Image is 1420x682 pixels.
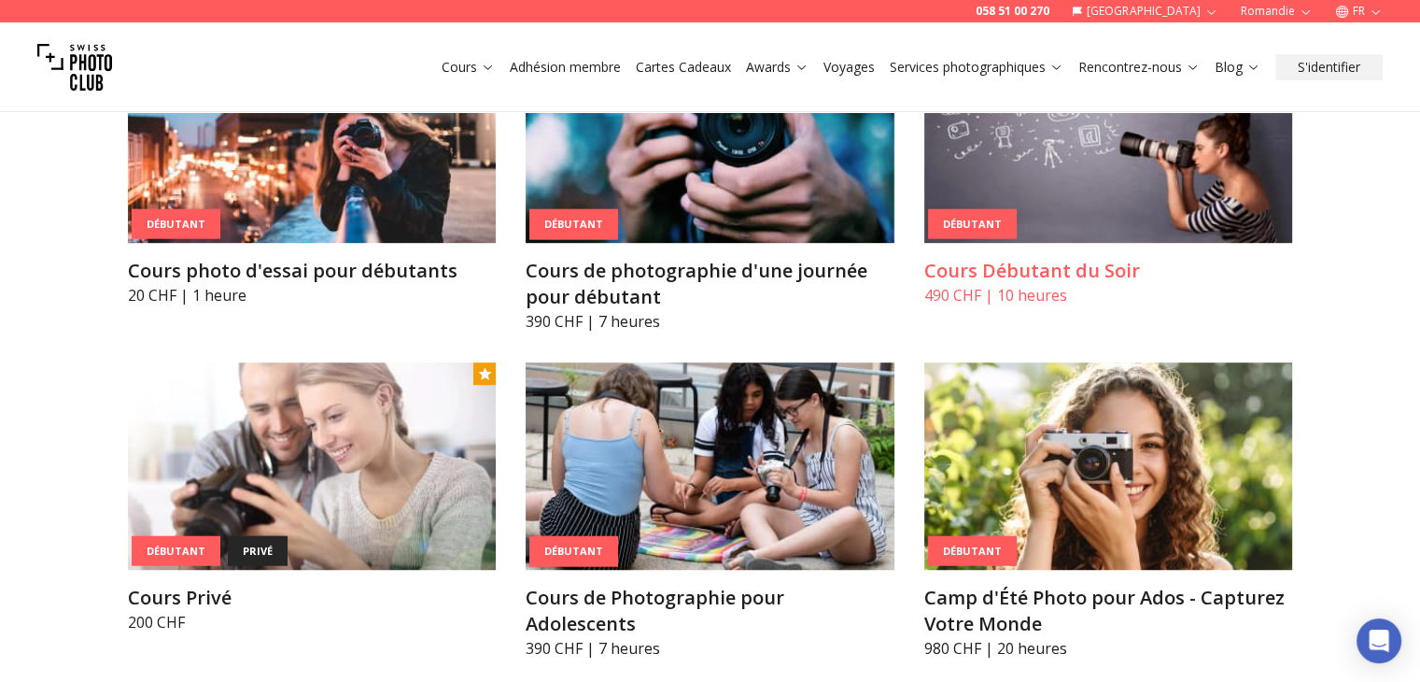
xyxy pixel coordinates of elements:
[928,535,1017,566] div: Débutant
[128,284,497,306] p: 20 CHF | 1 heure
[1275,54,1383,80] button: S'identifier
[442,58,495,77] a: Cours
[434,54,502,80] button: Cours
[628,54,738,80] button: Cartes Cadeaux
[526,36,894,333] a: Cours de photographie d'une journée pour débutantDébutantCours de photographie d'une journée pour...
[526,585,894,637] h3: Cours de Photographie pour Adolescents
[924,585,1293,637] h3: Camp d'Été Photo pour Ados - Capturez Votre Monde
[526,362,894,570] img: Cours de Photographie pour Adolescents
[526,362,894,660] a: Cours de Photographie pour AdolescentsDébutantCours de Photographie pour Adolescents390 CHF | 7 h...
[924,284,1293,306] p: 490 CHF | 10 heures
[128,36,497,306] a: Cours photo d'essai pour débutantsDébutantCours photo d'essai pour débutants20 CHF | 1 heure
[924,258,1293,284] h3: Cours Débutant du Soir
[1071,54,1207,80] button: Rencontrez-nous
[526,36,894,243] img: Cours de photographie d'une journée pour débutant
[128,362,497,633] a: Cours PrivéDébutantprivéCours Privé200 CHF
[928,208,1017,239] div: Débutant
[128,585,497,611] h3: Cours Privé
[526,637,894,660] p: 390 CHF | 7 heures
[502,54,628,80] button: Adhésion membre
[128,362,497,570] img: Cours Privé
[738,54,816,80] button: Awards
[924,362,1293,660] a: Camp d'Été Photo pour Ados - Capturez Votre MondeDébutantCamp d'Été Photo pour Ados - Capturez Vo...
[37,30,112,105] img: Swiss photo club
[890,58,1063,77] a: Services photographiques
[924,36,1293,243] img: Cours Débutant du Soir
[1207,54,1268,80] button: Blog
[924,637,1293,660] p: 980 CHF | 20 heures
[746,58,808,77] a: Awards
[976,4,1049,19] a: 058 51 00 270
[1078,58,1200,77] a: Rencontrez-nous
[823,58,875,77] a: Voyages
[636,58,731,77] a: Cartes Cadeaux
[924,36,1293,306] a: Cours Débutant du SoirDébutantCours Débutant du Soir490 CHF | 10 heures
[132,208,220,239] div: Débutant
[816,54,882,80] button: Voyages
[924,362,1293,570] img: Camp d'Été Photo pour Ados - Capturez Votre Monde
[529,536,618,567] div: Débutant
[128,611,497,633] p: 200 CHF
[128,258,497,284] h3: Cours photo d'essai pour débutants
[882,54,1071,80] button: Services photographiques
[1215,58,1260,77] a: Blog
[1357,618,1401,663] div: Open Intercom Messenger
[526,258,894,310] h3: Cours de photographie d'une journée pour débutant
[128,36,497,243] img: Cours photo d'essai pour débutants
[228,535,288,566] div: privé
[510,58,621,77] a: Adhésion membre
[526,310,894,333] p: 390 CHF | 7 heures
[529,209,618,240] div: Débutant
[132,535,220,566] div: Débutant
